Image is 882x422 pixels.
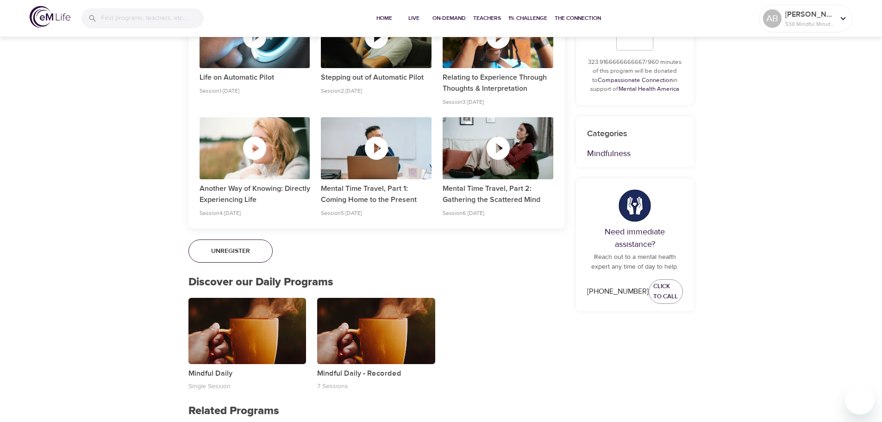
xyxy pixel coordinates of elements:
[30,6,70,28] img: logo
[443,183,553,205] p: Mental Time Travel, Part 2: Gathering the Scattered Mind
[845,385,875,415] iframe: Button to launch messaging window
[587,127,683,140] p: Categories
[619,189,651,222] img: hands.png
[653,281,678,302] span: Click to Call
[321,209,432,217] p: Session 5 · [DATE]
[321,72,432,83] p: Stepping out of Automatic Pilot
[317,368,435,379] p: Mindful Daily - Recorded
[555,13,601,23] span: The Connection
[101,8,204,28] input: Find programs, teachers, etc...
[188,274,565,290] p: Discover our Daily Programs
[785,9,834,20] p: [PERSON_NAME]
[619,85,679,93] a: Mental Health America
[188,382,231,391] p: Single Session
[200,209,310,217] p: Session 4 · [DATE]
[508,13,547,23] span: 1% Challenge
[587,226,683,251] p: Need immediate assistance?
[443,98,553,106] p: Session 3 · [DATE]
[373,13,395,23] span: Home
[321,87,432,95] p: Session 2 · [DATE]
[763,9,782,28] div: AB
[321,183,432,205] p: Mental Time Travel, Part 1: Coming Home to the Present
[317,382,348,391] p: 7 Sessions
[188,403,565,419] p: Related Programs
[200,87,310,95] p: Session 1 · [DATE]
[785,20,834,28] p: 538 Mindful Minutes
[598,76,673,84] a: Compassionate Connection
[443,72,553,94] p: Relating to Experience Through Thoughts & Interpretation
[403,13,425,23] span: Live
[649,279,683,304] a: Click to Call
[188,239,273,263] button: Unregister
[473,13,501,23] span: Teachers
[200,72,310,83] p: Life on Automatic Pilot
[211,246,250,257] span: Unregister
[200,183,310,205] p: Another Way of Knowing: Directly Experiencing Life
[587,286,649,297] div: [PHONE_NUMBER]
[432,13,466,23] span: On-Demand
[587,58,683,94] p: 323.9166666666667/960 minutes of this program will be donated to in support of
[587,147,683,160] p: Mindfulness
[443,209,553,217] p: Session 6 · [DATE]
[587,252,683,272] p: Reach out to a mental health expert any time of day to help.
[188,368,307,379] p: Mindful Daily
